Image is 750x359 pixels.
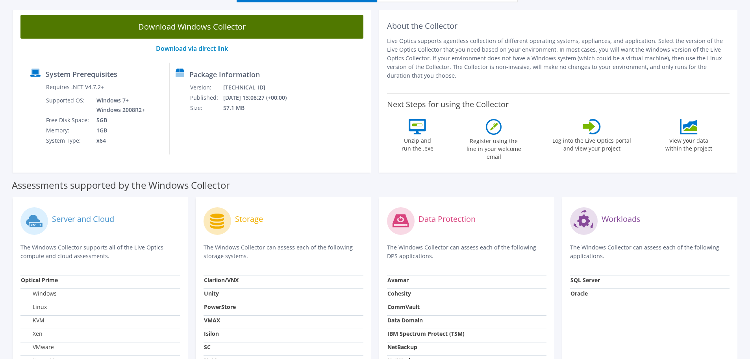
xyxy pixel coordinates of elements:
strong: Cohesity [387,290,411,297]
td: x64 [91,136,146,146]
label: Linux [21,303,47,311]
strong: Avamar [387,276,409,284]
td: Published: [190,93,223,103]
p: The Windows Collector can assess each of the following applications. [570,243,730,260]
strong: SQL Server [570,276,600,284]
label: Next Steps for using the Collector [387,100,509,109]
td: 57.1 MB [223,103,297,113]
strong: Oracle [570,290,588,297]
td: Version: [190,82,223,93]
td: Windows 7+ Windows 2008R2+ [91,95,146,115]
strong: NetBackup [387,343,417,351]
label: Data Protection [419,215,476,223]
strong: SC [204,343,211,351]
label: System Prerequisites [46,70,117,78]
label: Windows [21,290,57,298]
label: Package Information [189,71,260,78]
td: 5GB [91,115,146,125]
label: Workloads [602,215,641,223]
td: [DATE] 13:08:27 (+00:00) [223,93,297,103]
label: View your data within the project [660,134,717,153]
p: The Windows Collector supports all of the Live Optics compute and cloud assessments. [20,243,180,260]
td: System Type: [46,136,91,146]
p: Live Optics supports agentless collection of different operating systems, appliances, and applica... [387,37,730,80]
a: Download via direct link [156,44,228,53]
label: Storage [235,215,263,223]
label: VMware [21,343,54,351]
label: Requires .NET V4.7.2+ [46,83,104,91]
label: Server and Cloud [52,215,114,223]
td: Size: [190,103,223,113]
strong: Clariion/VNX [204,276,239,284]
td: Memory: [46,125,91,136]
label: Register using the line in your welcome email [464,135,523,161]
label: KVM [21,316,44,324]
a: Download Windows Collector [20,15,363,39]
strong: VMAX [204,316,220,324]
h2: About the Collector [387,21,730,31]
strong: PowerStore [204,303,236,311]
label: Unzip and run the .exe [399,134,435,153]
strong: Unity [204,290,219,297]
strong: IBM Spectrum Protect (TSM) [387,330,465,337]
label: Assessments supported by the Windows Collector [12,181,230,189]
strong: Isilon [204,330,219,337]
p: The Windows Collector can assess each of the following storage systems. [204,243,363,260]
strong: CommVault [387,303,420,311]
strong: Data Domain [387,316,423,324]
td: Supported OS: [46,95,91,115]
td: 1GB [91,125,146,136]
label: Xen [21,330,43,338]
td: [TECHNICAL_ID] [223,82,297,93]
p: The Windows Collector can assess each of the following DPS applications. [387,243,546,260]
label: Log into the Live Optics portal and view your project [552,134,631,153]
td: Free Disk Space: [46,115,91,125]
strong: Optical Prime [21,276,58,284]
